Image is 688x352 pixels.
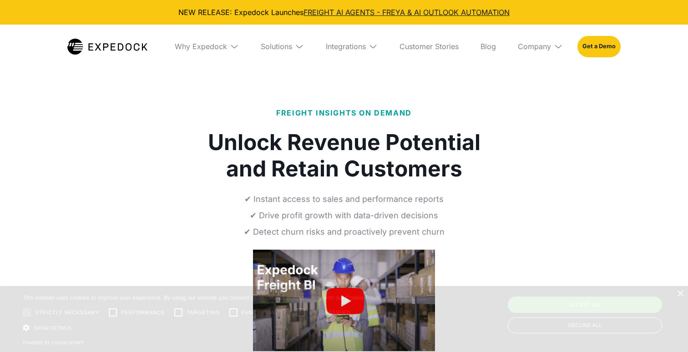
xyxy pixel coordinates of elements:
p: ✔ Instant access to sales and performance reports [244,193,444,206]
a: Get a Demo [577,36,621,57]
span: Unclassified [309,309,351,317]
div: Close [677,291,683,297]
a: Read more [384,294,413,301]
a: Powered by cookie-script [23,340,84,345]
span: This website uses cookies to improve user experience. By using our website you consent to all coo... [23,295,382,301]
div: Show details [23,323,413,332]
a: open lightbox [253,249,435,352]
div: Why Expedock [167,25,246,68]
div: NEW RELEASE: Expedock Launches [7,7,681,17]
a: FREIGHT AI AGENTS - FREYA & AI OUTLOOK AUTOMATION [304,8,510,17]
div: Company [518,42,551,51]
span: Show details [33,325,71,331]
h1: Unlock Revenue Potential and Retain Customers [208,129,481,182]
div: Integrations [326,42,366,51]
div: Integrations [319,25,385,68]
span: Targeting [187,309,219,317]
div: Solutions [253,25,311,68]
span: Functionality [242,309,287,317]
span: FREIGHT INSIGHTS ON DEMAND [276,108,412,117]
div: Decline all [508,317,662,333]
a: Customer Stories [392,25,466,68]
div: Company [511,25,570,68]
div: Why Expedock [175,42,227,51]
div: Solutions [261,42,292,51]
span: Strictly necessary [35,309,99,317]
p: ✔ Drive profit growth with data-driven decisions [250,209,438,222]
div: Accept all [508,297,662,313]
span: Performance [121,309,165,317]
p: ✔ Detect churn risks and proactively prevent churn [244,226,445,238]
a: Blog [473,25,503,68]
